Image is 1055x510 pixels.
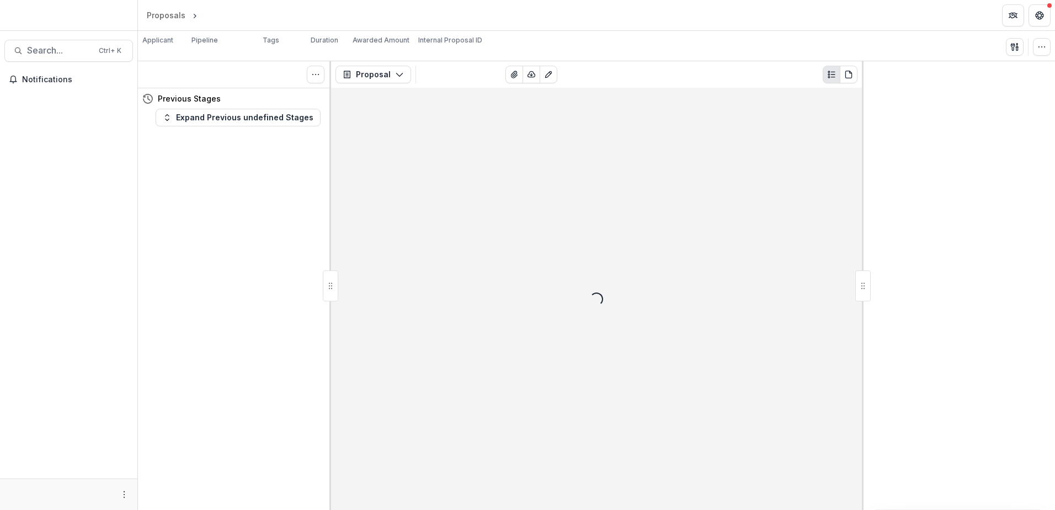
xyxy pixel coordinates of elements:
[353,35,409,45] p: Awarded Amount
[97,45,124,57] div: Ctrl + K
[263,35,279,45] p: Tags
[22,75,129,84] span: Notifications
[142,7,190,23] a: Proposals
[4,71,133,88] button: Notifications
[335,66,411,83] button: Proposal
[1002,4,1024,26] button: Partners
[840,66,857,83] button: PDF view
[540,66,557,83] button: Edit as form
[307,66,324,83] button: Toggle View Cancelled Tasks
[158,93,221,104] h4: Previous Stages
[311,35,338,45] p: Duration
[418,35,482,45] p: Internal Proposal ID
[4,40,133,62] button: Search...
[505,66,523,83] button: View Attached Files
[142,35,173,45] p: Applicant
[147,9,185,21] div: Proposals
[823,66,840,83] button: Plaintext view
[142,7,247,23] nav: breadcrumb
[191,35,218,45] p: Pipeline
[156,109,321,126] button: Expand Previous undefined Stages
[1029,4,1051,26] button: Get Help
[27,45,92,56] span: Search...
[118,488,131,501] button: More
